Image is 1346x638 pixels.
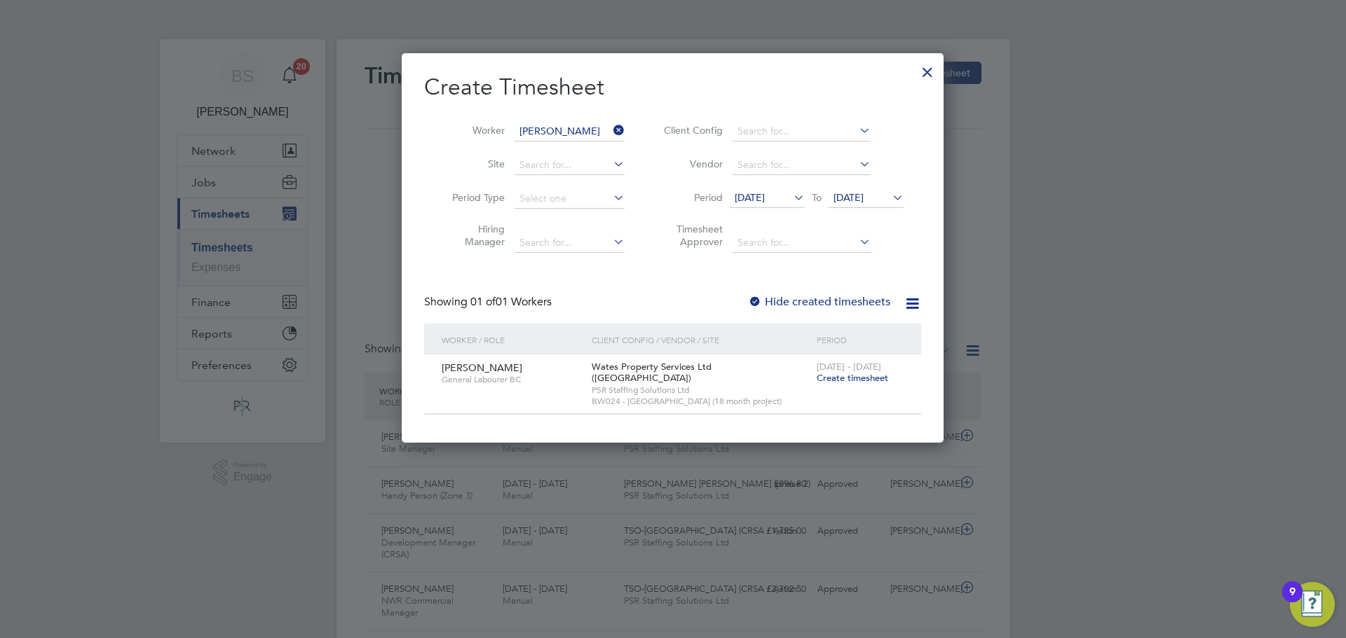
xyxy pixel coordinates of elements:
span: 01 Workers [470,295,552,309]
input: Search for... [515,233,625,253]
button: Open Resource Center, 9 new notifications [1290,582,1335,627]
span: BW024 - [GEOGRAPHIC_DATA] (18 month project) [592,396,810,407]
span: [DATE] - [DATE] [817,361,881,373]
div: Client Config / Vendor / Site [588,324,813,356]
span: General Labourer BC [442,374,581,385]
h2: Create Timesheet [424,73,921,102]
span: [DATE] [735,191,765,204]
input: Search for... [733,233,871,253]
input: Search for... [515,155,625,175]
label: Hide created timesheets [748,295,890,309]
label: Client Config [660,124,723,137]
span: 01 of [470,295,496,309]
label: Period Type [442,191,505,204]
div: 9 [1289,592,1296,610]
label: Site [442,158,505,170]
label: Vendor [660,158,723,170]
input: Search for... [733,122,871,141]
span: Wates Property Services Ltd ([GEOGRAPHIC_DATA]) [592,361,712,384]
input: Search for... [733,155,871,175]
div: Worker / Role [438,324,588,356]
input: Search for... [515,122,625,141]
label: Period [660,191,723,204]
label: Worker [442,124,505,137]
span: [DATE] [834,191,864,204]
span: [PERSON_NAME] [442,361,522,374]
label: Timesheet Approver [660,223,723,248]
div: Period [813,324,907,356]
label: Hiring Manager [442,223,505,248]
span: PSR Staffing Solutions Ltd [592,384,810,396]
input: Select one [515,189,625,209]
span: Create timesheet [817,372,888,384]
div: Showing [424,295,555,310]
span: To [808,188,826,207]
